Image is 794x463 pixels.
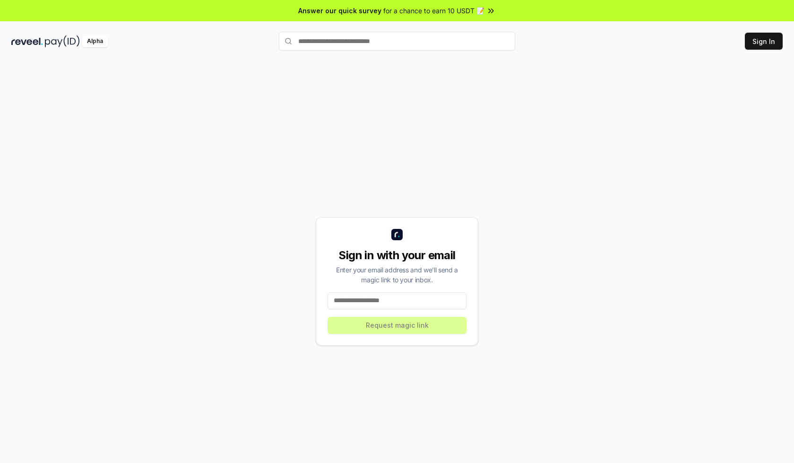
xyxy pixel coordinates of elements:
[11,35,43,47] img: reveel_dark
[745,33,783,50] button: Sign In
[82,35,108,47] div: Alpha
[328,265,466,285] div: Enter your email address and we’ll send a magic link to your inbox.
[328,248,466,263] div: Sign in with your email
[391,229,403,240] img: logo_small
[383,6,484,16] span: for a chance to earn 10 USDT 📝
[45,35,80,47] img: pay_id
[298,6,381,16] span: Answer our quick survey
